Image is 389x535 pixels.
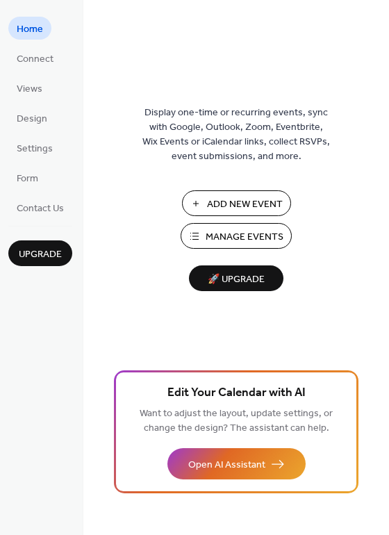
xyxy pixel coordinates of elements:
[19,247,62,262] span: Upgrade
[8,166,47,189] a: Form
[181,223,292,249] button: Manage Events
[8,17,51,40] a: Home
[206,230,283,245] span: Manage Events
[8,136,61,159] a: Settings
[17,112,47,126] span: Design
[182,190,291,216] button: Add New Event
[140,404,333,438] span: Want to adjust the layout, update settings, or change the design? The assistant can help.
[17,52,53,67] span: Connect
[167,448,306,479] button: Open AI Assistant
[8,76,51,99] a: Views
[17,172,38,186] span: Form
[188,458,265,472] span: Open AI Assistant
[167,384,306,403] span: Edit Your Calendar with AI
[207,197,283,212] span: Add New Event
[8,196,72,219] a: Contact Us
[17,142,53,156] span: Settings
[197,270,275,289] span: 🚀 Upgrade
[17,22,43,37] span: Home
[17,201,64,216] span: Contact Us
[142,106,330,164] span: Display one-time or recurring events, sync with Google, Outlook, Zoom, Eventbrite, Wix Events or ...
[8,240,72,266] button: Upgrade
[17,82,42,97] span: Views
[8,47,62,69] a: Connect
[189,265,283,291] button: 🚀 Upgrade
[8,106,56,129] a: Design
